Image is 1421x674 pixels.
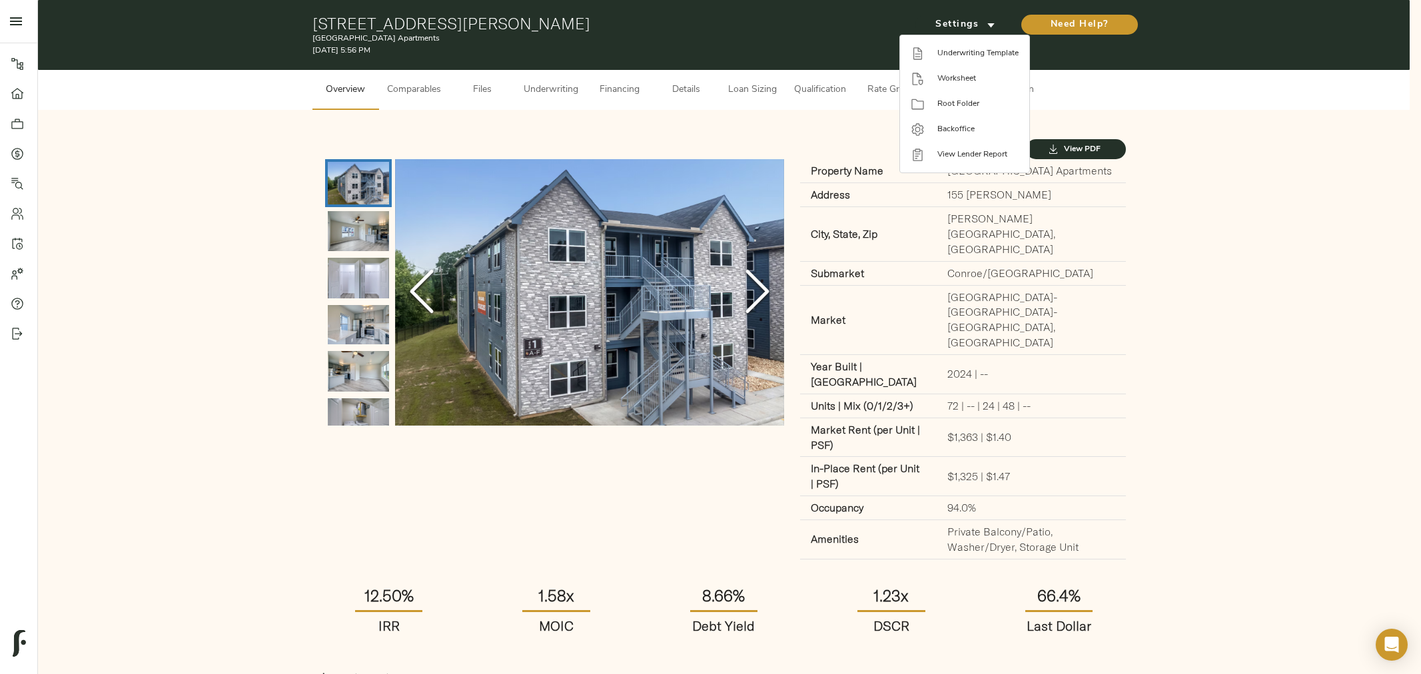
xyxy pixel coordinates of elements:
span: View Lender Report [937,149,1019,161]
div: Open Intercom Messenger [1376,629,1408,661]
span: Root Folder [937,98,1019,110]
span: Underwriting Template [937,47,1019,59]
span: Worksheet [937,73,1019,85]
span: Backoffice [937,123,1019,135]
